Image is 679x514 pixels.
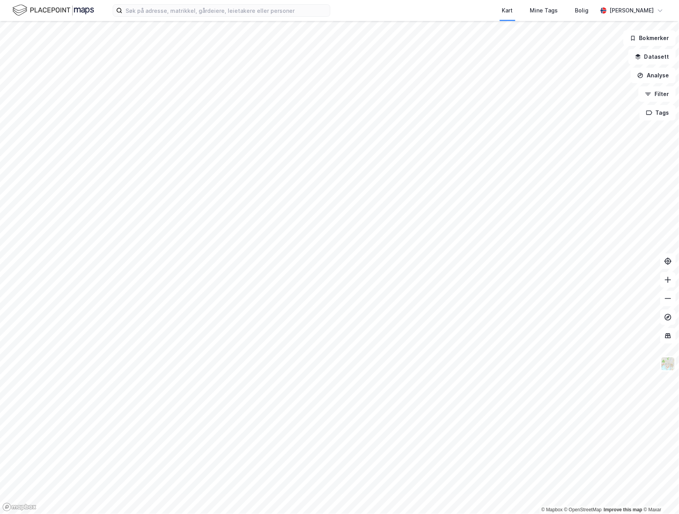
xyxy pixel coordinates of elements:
[564,507,602,513] a: OpenStreetMap
[610,6,654,15] div: [PERSON_NAME]
[122,5,330,16] input: Søk på adresse, matrikkel, gårdeiere, leietakere eller personer
[12,3,94,17] img: logo.f888ab2527a4732fd821a326f86c7f29.svg
[640,105,676,121] button: Tags
[640,477,679,514] div: Kontrollprogram for chat
[623,30,676,46] button: Bokmerker
[640,477,679,514] iframe: Chat Widget
[639,86,676,102] button: Filter
[541,507,563,513] a: Mapbox
[628,49,676,65] button: Datasett
[631,68,676,83] button: Analyse
[575,6,589,15] div: Bolig
[530,6,558,15] div: Mine Tags
[502,6,513,15] div: Kart
[2,503,37,512] a: Mapbox homepage
[604,507,642,513] a: Improve this map
[661,357,676,371] img: Z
